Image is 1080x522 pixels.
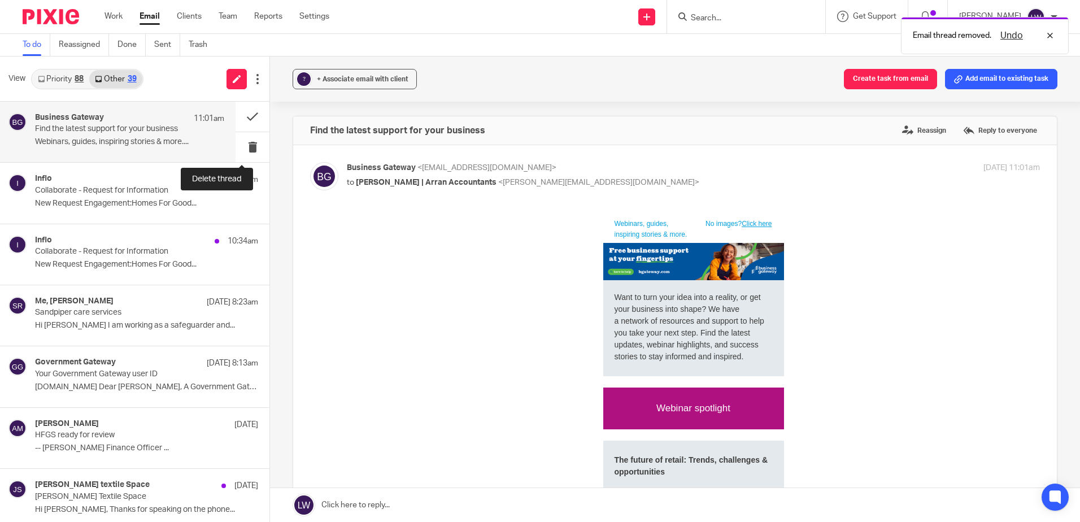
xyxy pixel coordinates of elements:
[347,164,416,172] span: Business Gateway
[59,34,109,56] a: Reassigned
[899,122,949,139] label: Reassign
[35,260,258,269] p: New Request Engagement:Homes For Good...
[35,382,258,392] p: [DOMAIN_NAME] Dear [PERSON_NAME], A Government Gateway...
[35,247,214,256] p: Collaborate - Request for Information
[395,7,425,15] a: Click here
[219,11,237,22] a: Team
[1027,8,1045,26] img: svg%3E
[8,236,27,254] img: svg%3E
[207,358,258,369] p: [DATE] 8:13am
[35,297,114,306] h4: Me, [PERSON_NAME]
[844,69,937,89] button: Create task from email
[8,297,27,315] img: svg%3E
[299,11,329,22] a: Settings
[35,113,104,123] h4: Business Gateway
[35,480,150,490] h4: [PERSON_NAME] textile Space
[347,179,354,186] span: to
[297,72,311,86] div: ?
[154,34,180,56] a: Sent
[23,34,50,56] a: To do
[417,164,556,172] span: <[EMAIL_ADDRESS][DOMAIN_NAME]>
[228,174,258,185] p: 10:36am
[268,382,426,400] a: Book now
[293,69,417,89] button: ? + Associate email with client
[268,440,387,449] strong: How to create engaging content
[347,6,425,16] p: No images?
[268,360,289,369] strong: Time:
[8,358,27,376] img: svg%3E
[140,11,160,22] a: Email
[8,174,27,192] img: svg%3E
[207,297,258,308] p: [DATE] 8:23am
[8,480,27,498] img: svg%3E
[117,34,146,56] a: Done
[8,419,27,437] img: svg%3E
[35,443,258,453] p: -- [PERSON_NAME] Finance Officer ...
[268,276,426,371] p: This session will delve into the challenges, opportunities, and innovations shaping the sector [D...
[35,124,186,134] p: Find the latest support for your business
[960,122,1040,139] label: Reply to everyone
[32,70,89,88] a: Priority88
[913,30,991,41] p: Email thread removed.
[35,369,214,379] p: Your Government Gateway user ID
[194,113,224,124] p: 11:01am
[35,321,258,330] p: Hi [PERSON_NAME] I am working as a safeguarder and...
[35,505,258,515] p: Hi [PERSON_NAME], Thanks for speaking on the phone...
[268,6,347,27] p: Webinars, guides, inspiring stories & more.
[128,75,137,83] div: 39
[8,73,25,85] span: View
[189,34,216,56] a: Trash
[8,113,27,131] img: svg%3E
[35,492,214,502] p: [PERSON_NAME] Textile Space
[104,11,123,22] a: Work
[35,419,99,429] h4: [PERSON_NAME]
[356,179,497,186] span: [PERSON_NAME] | Arran Accountants
[234,419,258,430] p: [DATE]
[35,236,52,245] h4: Inflo
[310,162,338,190] img: svg%3E
[35,308,214,317] p: Sandpiper care services
[23,9,79,24] img: Pixie
[35,358,116,367] h4: Government Gateway
[268,349,288,358] strong: Date:
[268,79,426,150] p: Want to turn your idea into a reality, or get your business into shape? We have a network of reso...
[997,29,1026,42] button: Undo
[310,190,384,201] span: Webinar spotlight
[268,438,426,510] p: Struggling with content creation? Learn how to research and produce quality content to help build...
[268,242,421,263] strong: The future of retail: Trends, challenges & opportunities
[35,199,258,208] p: New Request Engagement:Homes For Good...
[317,76,408,82] span: + Associate email with client
[945,69,1057,89] button: Add email to existing task
[177,11,202,22] a: Clients
[75,75,84,83] div: 88
[498,179,699,186] span: <[PERSON_NAME][EMAIL_ADDRESS][DOMAIN_NAME]>
[983,162,1040,174] p: [DATE] 11:01am
[35,174,52,184] h4: Inflo
[89,70,142,88] a: Other39
[310,125,485,136] h4: Find the latest support for your business
[234,480,258,491] p: [DATE]
[35,137,224,147] p: Webinars, guides, inspiring stories & more....
[228,236,258,247] p: 10:34am
[35,186,214,195] p: Collaborate - Request for Information
[35,430,214,440] p: HFGS ready for review
[254,11,282,22] a: Reports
